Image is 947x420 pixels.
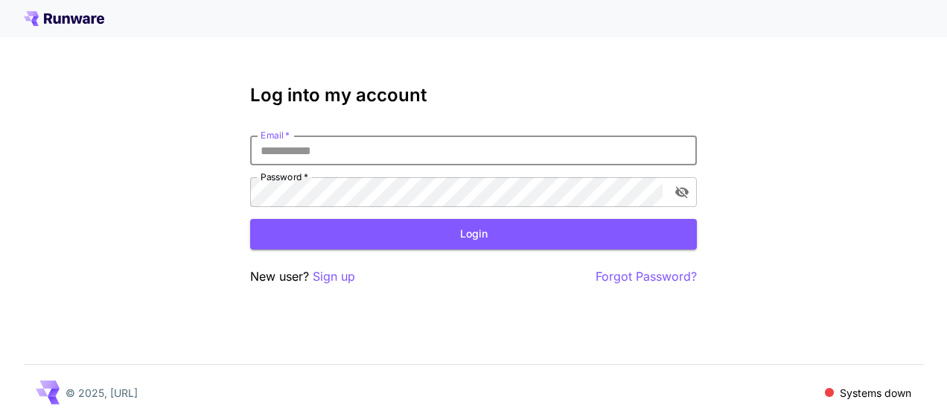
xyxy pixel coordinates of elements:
[250,219,697,249] button: Login
[66,385,138,401] p: © 2025, [URL]
[261,171,308,183] label: Password
[250,85,697,106] h3: Log into my account
[261,129,290,141] label: Email
[313,267,355,286] button: Sign up
[669,179,695,206] button: toggle password visibility
[840,385,911,401] p: Systems down
[596,267,697,286] button: Forgot Password?
[250,267,355,286] p: New user?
